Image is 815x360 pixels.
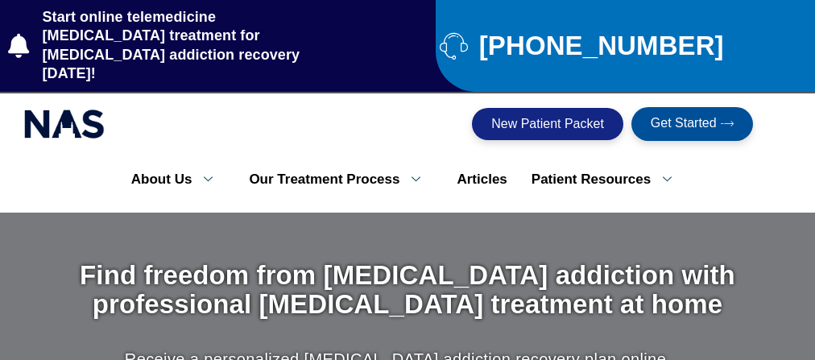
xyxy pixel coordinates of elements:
a: Articles [445,163,519,197]
a: Start online telemedicine [MEDICAL_DATA] treatment for [MEDICAL_DATA] addiction recovery [DATE]! [8,8,339,84]
span: Start online telemedicine [MEDICAL_DATA] treatment for [MEDICAL_DATA] addiction recovery [DATE]! [39,8,339,84]
span: New Patient Packet [491,118,604,130]
a: New Patient Packet [472,108,623,140]
a: About Us [119,163,238,197]
img: national addiction specialists online suboxone clinic - logo [24,106,105,143]
span: [PHONE_NUMBER] [475,37,724,55]
h1: Find freedom from [MEDICAL_DATA] addiction with professional [MEDICAL_DATA] treatment at home [78,261,738,320]
a: Get Started [631,107,753,141]
span: Get Started [651,117,717,131]
a: Patient Resources [519,163,696,197]
a: Our Treatment Process [237,163,445,197]
a: [PHONE_NUMBER] [440,31,807,60]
